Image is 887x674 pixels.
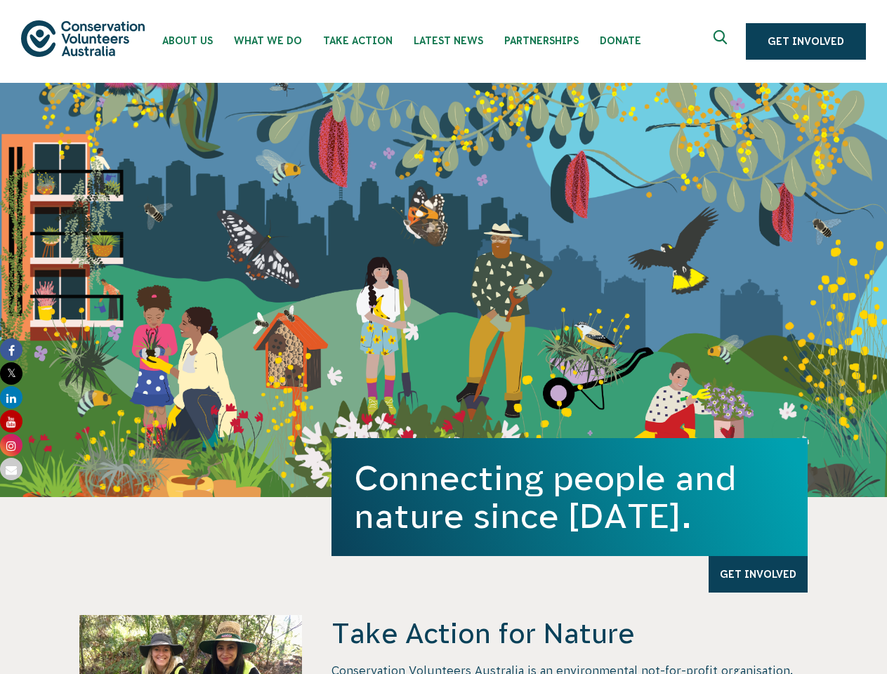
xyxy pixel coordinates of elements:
[414,35,483,46] span: Latest News
[504,35,579,46] span: Partnerships
[234,35,302,46] span: What We Do
[331,615,808,652] h4: Take Action for Nature
[714,30,731,53] span: Expand search box
[162,35,213,46] span: About Us
[746,23,866,60] a: Get Involved
[323,35,393,46] span: Take Action
[600,35,641,46] span: Donate
[354,459,785,535] h1: Connecting people and nature since [DATE].
[705,25,739,58] button: Expand search box Close search box
[21,20,145,56] img: logo.svg
[709,556,808,593] a: Get Involved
